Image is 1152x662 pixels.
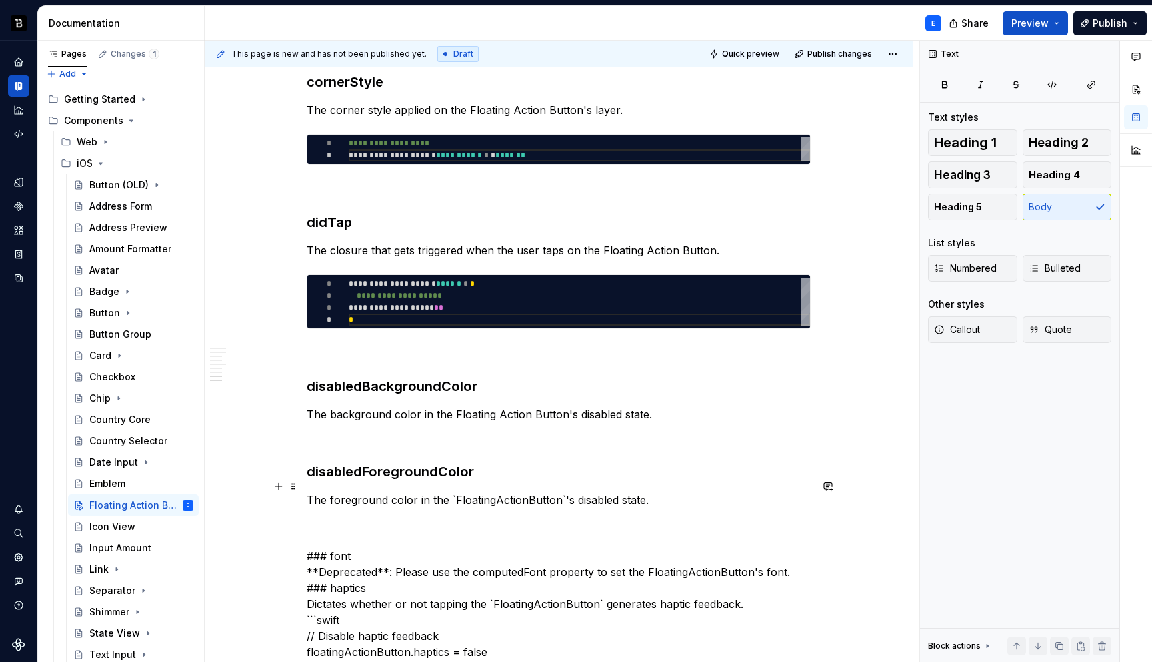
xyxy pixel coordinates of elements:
a: Emblem [68,473,199,494]
div: Card [89,349,111,362]
div: Link [89,563,109,576]
a: Documentation [8,75,29,97]
button: Share [942,11,997,35]
span: Numbered [934,262,997,275]
div: Getting Started [43,89,199,110]
div: Button (OLD) [89,178,149,192]
span: Bulleted [1029,262,1081,275]
div: Button Group [89,328,151,341]
div: Checkbox [89,370,135,384]
div: Country Selector [89,434,167,448]
button: Heading 4 [1023,161,1112,188]
div: Web [77,135,97,149]
a: Date Input [68,452,199,473]
a: Storybook stories [8,244,29,265]
a: Address Form [68,196,199,217]
button: Search ⌘K [8,523,29,544]
button: Notifications [8,499,29,520]
span: This page is new and has not been published yet. [231,49,427,59]
div: E [187,499,189,512]
div: Floating Action Button [89,499,180,512]
span: Quick preview [722,49,779,59]
div: Settings [8,547,29,568]
span: Heading 2 [1029,136,1089,149]
button: Contact support [8,571,29,592]
span: Publish changes [807,49,872,59]
a: Analytics [8,99,29,121]
div: Address Preview [89,221,167,234]
div: Amount Formatter [89,242,171,256]
a: Button Group [68,324,199,345]
a: Avatar [68,260,199,281]
a: Link [68,559,199,580]
a: Code automation [8,123,29,145]
p: The corner style applied on the Floating Action Button's layer. [307,102,811,118]
div: Chip [89,392,111,405]
span: 1 [149,49,159,59]
div: Badge [89,285,119,298]
a: Assets [8,220,29,241]
a: Address Preview [68,217,199,238]
a: Card [68,345,199,366]
div: Text styles [928,111,979,124]
button: Bulleted [1023,255,1112,282]
span: Heading 4 [1029,168,1080,182]
a: Icon View [68,516,199,537]
button: Publish [1073,11,1147,35]
div: Emblem [89,477,125,490]
a: Data sources [8,268,29,289]
button: Quick preview [705,45,785,63]
span: Add [59,69,76,79]
p: The background color in the Floating Action Button's disabled state. [307,406,811,422]
div: Other styles [928,298,985,311]
div: Date Input [89,456,138,469]
span: Heading 5 [934,200,982,214]
div: E [931,18,935,29]
a: Design tokens [8,172,29,193]
span: Draft [453,49,473,59]
a: Amount Formatter [68,238,199,260]
div: Web [55,131,199,153]
a: Supernova Logo [12,638,25,651]
div: Pages [48,49,87,59]
div: Components [64,114,123,127]
a: Separator [68,580,199,601]
img: ef5c8306-425d-487c-96cf-06dd46f3a532.png [11,15,27,31]
button: Heading 5 [928,194,1017,220]
button: Preview [1003,11,1068,35]
div: Block actions [928,637,993,655]
span: Heading 3 [934,168,991,182]
a: Checkbox [68,366,199,388]
span: Quote [1029,323,1072,336]
a: State View [68,623,199,644]
a: Country Core [68,409,199,430]
button: Heading 1 [928,129,1017,156]
div: iOS [55,153,199,174]
h3: didTap [307,213,811,232]
a: Input Amount [68,537,199,559]
a: Shimmer [68,601,199,623]
div: Input Amount [89,541,151,555]
button: Heading 2 [1023,129,1112,156]
div: iOS [77,157,93,170]
span: Callout [934,323,980,336]
span: Heading 1 [934,136,997,149]
h3: cornerStyle [307,73,811,91]
div: State View [89,627,140,640]
div: Button [89,306,120,320]
div: Text Input [89,648,136,661]
h3: disabledForegroundColor [307,462,811,481]
button: Publish changes [791,45,878,63]
a: Country Selector [68,430,199,452]
a: Floating Action ButtonE [68,494,199,516]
